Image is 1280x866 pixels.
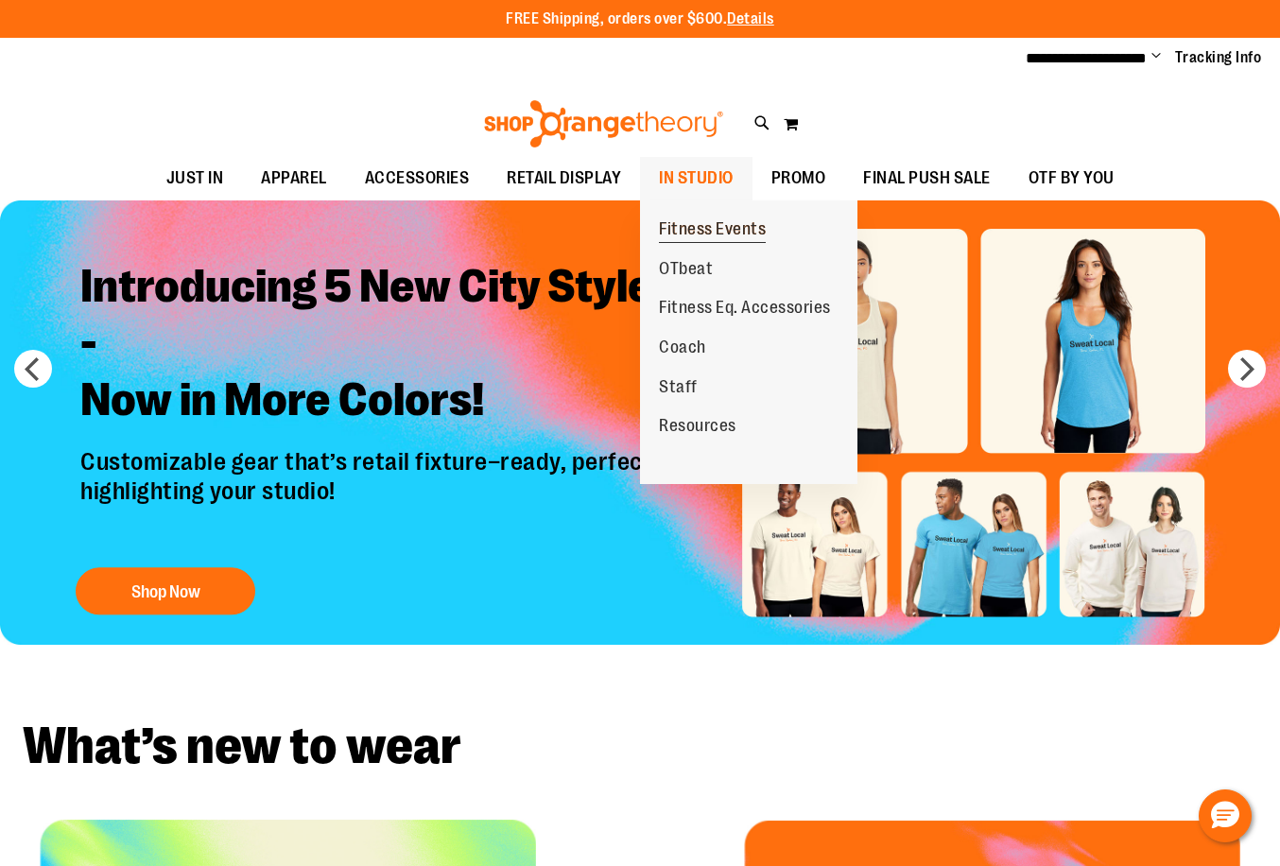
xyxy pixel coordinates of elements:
[506,9,774,30] p: FREE Shipping, orders over $600.
[66,244,706,624] a: Introducing 5 New City Styles -Now in More Colors! Customizable gear that’s retail fixture–ready,...
[659,377,698,401] span: Staff
[14,350,52,388] button: prev
[76,568,255,615] button: Shop Now
[1228,350,1266,388] button: next
[488,157,640,200] a: RETAIL DISPLAY
[1029,157,1115,199] span: OTF BY YOU
[640,250,732,289] a: OTbeat
[166,157,224,199] span: JUST IN
[1199,789,1252,842] button: Hello, have a question? Let’s chat.
[659,259,713,283] span: OTbeat
[844,157,1010,200] a: FINAL PUSH SALE
[863,157,991,199] span: FINAL PUSH SALE
[1151,48,1161,67] button: Account menu
[640,157,752,200] a: IN STUDIO
[640,210,785,250] a: Fitness Events
[242,157,346,200] a: APPAREL
[1175,47,1262,68] a: Tracking Info
[659,298,831,321] span: Fitness Eq. Accessories
[640,288,850,328] a: Fitness Eq. Accessories
[659,416,736,440] span: Resources
[1010,157,1133,200] a: OTF BY YOU
[640,368,717,407] a: Staff
[66,244,706,447] h2: Introducing 5 New City Styles - Now in More Colors!
[346,157,489,200] a: ACCESSORIES
[261,157,327,199] span: APPAREL
[659,157,734,199] span: IN STUDIO
[481,100,726,147] img: Shop Orangetheory
[507,157,621,199] span: RETAIL DISPLAY
[771,157,826,199] span: PROMO
[659,338,706,361] span: Coach
[23,720,1257,772] h2: What’s new to wear
[365,157,470,199] span: ACCESSORIES
[640,200,857,484] ul: IN STUDIO
[640,407,755,446] a: Resources
[752,157,845,200] a: PROMO
[659,219,766,243] span: Fitness Events
[66,447,706,548] p: Customizable gear that’s retail fixture–ready, perfect for highlighting your studio!
[147,157,243,200] a: JUST IN
[727,10,774,27] a: Details
[640,328,725,368] a: Coach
